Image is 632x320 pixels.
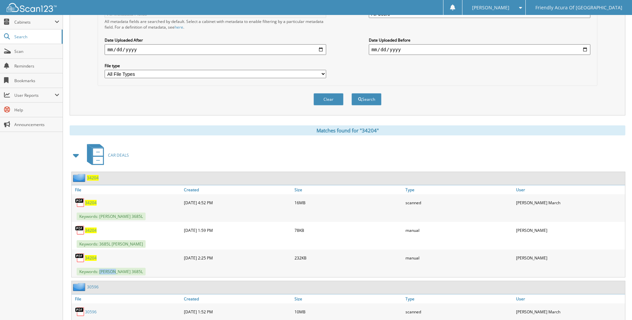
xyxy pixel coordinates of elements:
div: [DATE] 2:25 PM [182,251,293,264]
a: Size [293,185,403,194]
span: Cabinets [14,19,55,25]
div: [PERSON_NAME] March [514,305,625,318]
a: 30596 [87,284,99,290]
div: Matches found for "34204" [70,125,625,135]
a: File [72,185,182,194]
button: Search [351,93,381,105]
span: User Reports [14,92,55,98]
div: 78KB [293,224,403,237]
div: [PERSON_NAME] [514,224,625,237]
img: PDF.png [75,198,85,208]
a: 34204 [85,200,97,206]
a: User [514,294,625,303]
iframe: Chat Widget [599,288,632,320]
div: 232KB [293,251,403,264]
a: Created [182,294,293,303]
span: Announcements [14,122,59,127]
input: end [369,44,590,55]
span: Keywords: [PERSON_NAME] 3685L [77,213,146,220]
span: Friendly Acura Of [GEOGRAPHIC_DATA] [535,6,622,10]
div: 16MB [293,196,403,209]
label: File type [105,63,326,69]
img: PDF.png [75,307,85,317]
div: manual [404,251,514,264]
span: Bookmarks [14,78,59,83]
a: Size [293,294,403,303]
a: 34204 [85,228,97,233]
img: folder2.png [73,283,87,291]
a: 34204 [85,255,97,261]
div: scanned [404,196,514,209]
label: Date Uploaded Before [369,37,590,43]
span: CAR DEALS [108,152,129,158]
span: Scan [14,49,59,54]
img: folder2.png [73,174,87,182]
img: PDF.png [75,253,85,263]
span: Search [14,34,58,40]
input: start [105,44,326,55]
div: [DATE] 1:59 PM [182,224,293,237]
label: Date Uploaded After [105,37,326,43]
img: PDF.png [75,225,85,235]
div: All metadata fields are searched by default. Select a cabinet with metadata to enable filtering b... [105,19,326,30]
div: scanned [404,305,514,318]
a: 34204 [87,175,99,181]
a: here [175,24,183,30]
span: Keywords: 3685L [PERSON_NAME] [77,240,146,248]
div: [DATE] 4:52 PM [182,196,293,209]
span: Reminders [14,63,59,69]
span: Help [14,107,59,113]
div: [PERSON_NAME] March [514,196,625,209]
div: [DATE] 1:52 PM [182,305,293,318]
span: [PERSON_NAME] [472,6,509,10]
span: Keywords: [PERSON_NAME] 3685L [77,268,146,275]
a: Type [404,185,514,194]
img: scan123-logo-white.svg [7,3,57,12]
div: 10MB [293,305,403,318]
div: [PERSON_NAME] [514,251,625,264]
div: manual [404,224,514,237]
a: Created [182,185,293,194]
a: File [72,294,182,303]
a: User [514,185,625,194]
a: CAR DEALS [83,142,129,168]
a: Type [404,294,514,303]
button: Clear [314,93,343,105]
a: 30596 [85,309,97,315]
